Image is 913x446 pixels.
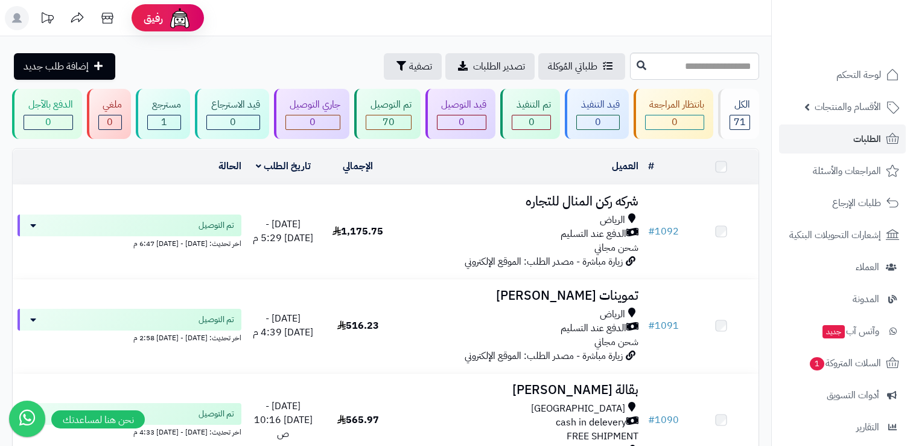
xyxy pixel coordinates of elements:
span: [GEOGRAPHIC_DATA] [531,402,625,416]
span: الطلبات [853,131,881,147]
span: 565.97 [337,413,379,427]
a: الإجمالي [343,159,373,173]
span: FREE SHIPMENT [567,429,638,444]
a: تاريخ الطلب [256,159,311,173]
div: 0 [286,115,340,129]
a: إضافة طلب جديد [14,53,115,80]
span: الدفع عند التسليم [561,227,626,241]
a: الطلبات [779,124,906,154]
span: رفيق [144,11,163,25]
a: لوحة التحكم [779,60,906,89]
span: تصدير الطلبات [473,59,525,74]
div: الكل [730,98,750,112]
a: قيد التنفيذ 0 [562,89,631,139]
span: 0 [459,115,465,129]
a: #1090 [648,413,679,427]
div: 0 [207,115,259,129]
h3: بقالة [PERSON_NAME] [400,383,639,397]
div: تم التنفيذ [512,98,551,112]
span: العملاء [856,259,879,276]
span: جديد [822,325,845,338]
a: السلات المتروكة1 [779,349,906,378]
span: # [648,413,655,427]
span: وآتس آب [821,323,879,340]
a: تحديثات المنصة [32,6,62,33]
span: تصفية [409,59,432,74]
img: logo-2.png [831,32,902,57]
a: أدوات التسويق [779,381,906,410]
a: قيد الاسترجاع 0 [192,89,272,139]
span: التقارير [856,419,879,436]
span: [DATE] - [DATE] 10:16 ص [254,399,313,441]
span: [DATE] - [DATE] 4:39 م [253,311,313,340]
a: العملاء [779,253,906,282]
div: بانتظار المراجعة [645,98,705,112]
a: مسترجع 1 [133,89,192,139]
span: تم التوصيل [199,408,234,420]
button: تصفية [384,53,442,80]
div: مسترجع [147,98,181,112]
span: 1,175.75 [332,224,383,239]
div: 0 [646,115,704,129]
span: المدونة [853,291,879,308]
a: تم التنفيذ 0 [498,89,562,139]
div: 1 [148,115,180,129]
span: 0 [595,115,601,129]
div: جاري التوصيل [285,98,341,112]
a: وآتس آبجديد [779,317,906,346]
span: cash in delevery [556,416,626,430]
a: تم التوصيل 70 [352,89,423,139]
a: الكل71 [716,89,762,139]
div: ملغي [98,98,122,112]
h3: تموينات [PERSON_NAME] [400,289,639,303]
a: ملغي 0 [84,89,134,139]
span: تم التوصيل [199,219,234,231]
div: 0 [512,115,550,129]
img: ai-face.png [168,6,192,30]
a: العميل [612,159,638,173]
h3: شركه ركن المنال للتجاره [400,195,639,208]
div: 0 [437,115,486,129]
span: الدفع عند التسليم [561,322,626,335]
span: زيارة مباشرة - مصدر الطلب: الموقع الإلكتروني [465,349,623,363]
span: 0 [310,115,316,129]
div: قيد الاسترجاع [206,98,260,112]
div: 0 [577,115,619,129]
div: اخر تحديث: [DATE] - [DATE] 6:47 م [17,236,241,249]
div: قيد التنفيذ [576,98,620,112]
span: 0 [672,115,678,129]
div: اخر تحديث: [DATE] - [DATE] 2:58 م [17,331,241,343]
span: 71 [734,115,746,129]
span: طلبات الإرجاع [832,195,881,212]
a: بانتظار المراجعة 0 [631,89,716,139]
div: اخر تحديث: [DATE] - [DATE] 4:33 م [17,425,241,438]
span: 0 [529,115,535,129]
div: تم التوصيل [366,98,412,112]
span: 0 [45,115,51,129]
a: تصدير الطلبات [445,53,535,80]
a: الدفع بالآجل 0 [10,89,84,139]
a: طلبات الإرجاع [779,189,906,218]
span: 70 [383,115,395,129]
span: 0 [230,115,236,129]
a: المدونة [779,285,906,314]
a: التقارير [779,413,906,442]
span: [DATE] - [DATE] 5:29 م [253,217,313,245]
span: 0 [107,115,113,129]
a: #1091 [648,318,679,333]
div: قيد التوصيل [437,98,487,112]
span: 516.23 [337,318,379,333]
span: 1 [161,115,167,129]
span: السلات المتروكة [809,355,881,372]
span: طلباتي المُوكلة [548,59,597,74]
span: الرياض [600,308,625,322]
span: أدوات التسويق [827,387,879,404]
span: تم التوصيل [199,314,234,326]
span: # [648,318,655,333]
span: زيارة مباشرة - مصدر الطلب: الموقع الإلكتروني [465,254,623,269]
span: لوحة التحكم [836,66,881,83]
span: شحن مجاني [594,335,638,349]
a: إشعارات التحويلات البنكية [779,221,906,250]
a: المراجعات والأسئلة [779,157,906,186]
a: جاري التوصيل 0 [272,89,352,139]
